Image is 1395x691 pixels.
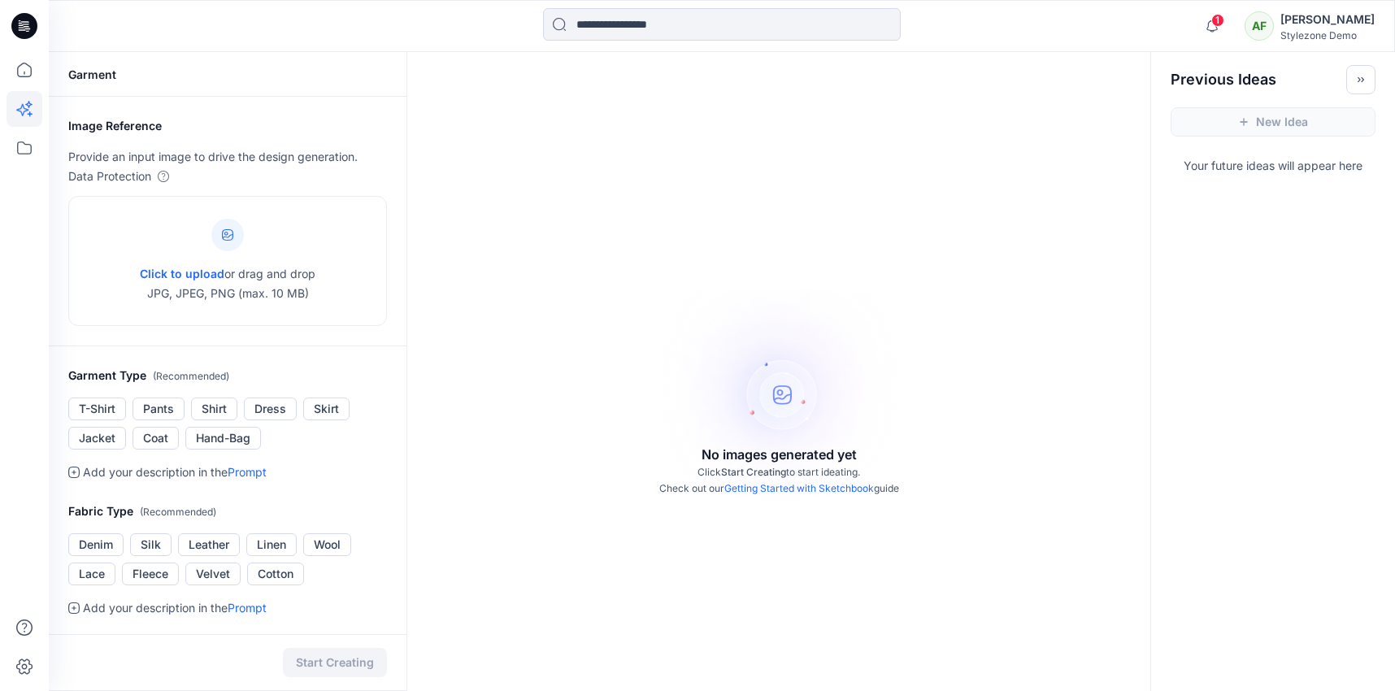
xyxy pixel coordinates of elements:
span: Start Creating [721,466,786,478]
button: Shirt [191,398,237,420]
a: Getting Started with Sketchbook [724,482,874,494]
a: Prompt [228,465,267,479]
a: Prompt [228,601,267,615]
div: Stylezone Demo [1280,29,1375,41]
button: Pants [133,398,185,420]
button: Linen [246,533,297,556]
div: AF [1245,11,1274,41]
p: Data Protection [68,167,151,186]
button: Coat [133,427,179,450]
span: 1 [1211,14,1224,27]
button: Denim [68,533,124,556]
h2: Image Reference [68,116,387,136]
h2: Fabric Type [68,502,387,522]
button: Jacket [68,427,126,450]
h2: Previous Ideas [1171,70,1276,89]
p: Add your description in the [83,598,267,618]
button: Skirt [303,398,350,420]
p: Your future ideas will appear here [1151,150,1395,176]
button: Wool [303,533,351,556]
button: Velvet [185,563,241,585]
p: or drag and drop JPG, JPEG, PNG (max. 10 MB) [140,264,315,303]
button: Cotton [247,563,304,585]
p: Add your description in the [83,463,267,482]
button: Silk [130,533,172,556]
button: Lace [68,563,115,585]
p: Provide an input image to drive the design generation. [68,147,387,167]
span: ( Recommended ) [153,370,229,382]
p: No images generated yet [702,445,857,464]
span: Click to upload [140,267,224,280]
span: ( Recommended ) [140,506,216,518]
button: Leather [178,533,240,556]
button: T-Shirt [68,398,126,420]
h2: Garment Type [68,366,387,386]
button: Dress [244,398,297,420]
div: [PERSON_NAME] [1280,10,1375,29]
button: Toggle idea bar [1346,65,1375,94]
button: Hand-Bag [185,427,261,450]
button: Fleece [122,563,179,585]
p: Click to start ideating. Check out our guide [659,464,899,497]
